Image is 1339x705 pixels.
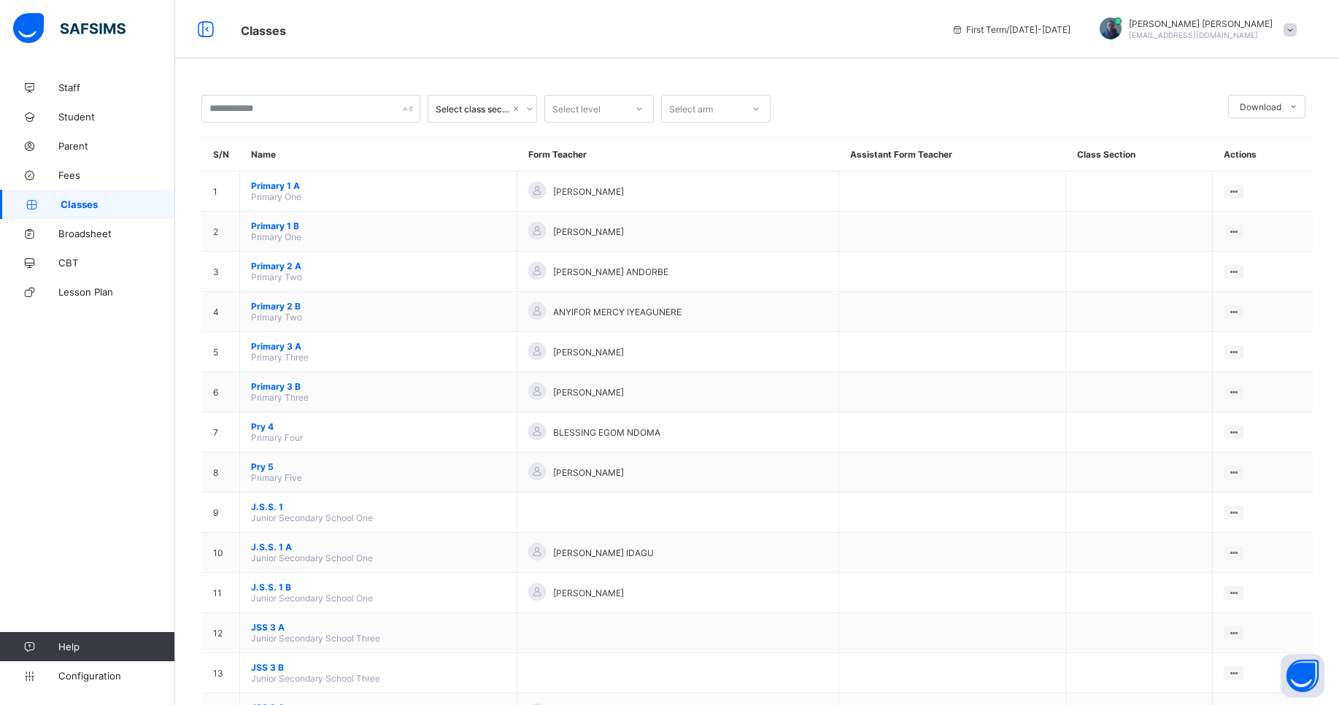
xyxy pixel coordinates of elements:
span: Student [58,111,175,123]
span: J.S.S. 1 B [251,582,506,593]
span: Primary 3 A [251,341,506,352]
span: Staff [58,82,175,93]
span: Configuration [58,670,174,682]
span: Primary Three [251,352,309,363]
th: S/N [202,138,240,172]
th: Class Section [1066,138,1213,172]
span: Junior Secondary School One [251,552,373,563]
td: 2 [202,212,240,252]
span: JSS 3 B [251,662,506,673]
span: BLESSING EGOM NDOMA [553,427,660,438]
td: 1 [202,172,240,212]
span: [PERSON_NAME] IDAGU [553,547,654,558]
td: 4 [202,292,240,332]
div: JOHNUKPANUKPONG [1085,18,1304,42]
button: Open asap [1281,654,1324,698]
td: 5 [202,332,240,372]
div: Select level [552,95,601,123]
th: Form Teacher [517,138,839,172]
span: Download [1240,101,1281,112]
span: Primary 3 B [251,381,506,392]
span: Junior Secondary School Three [251,633,380,644]
span: Primary One [251,231,301,242]
span: Classes [61,199,175,210]
span: ANYIFOR MERCY IYEAGUNERE [553,307,682,317]
span: session/term information [952,24,1070,35]
td: 7 [202,412,240,452]
span: Junior Secondary School One [251,593,373,604]
span: Broadsheet [58,228,175,239]
span: Primary Three [251,392,309,403]
span: [PERSON_NAME] [553,226,624,237]
span: Primary 2 A [251,261,506,271]
span: [EMAIL_ADDRESS][DOMAIN_NAME] [1129,31,1258,39]
td: 13 [202,653,240,693]
th: Actions [1213,138,1313,172]
span: [PERSON_NAME] [PERSON_NAME] [1129,18,1273,29]
span: Junior Secondary School Three [251,673,380,684]
td: 8 [202,452,240,493]
div: Select class section [436,104,510,115]
span: Fees [58,169,175,181]
th: Name [240,138,517,172]
span: Pry 5 [251,461,506,472]
img: safsims [13,13,126,44]
td: 3 [202,252,240,292]
span: CBT [58,257,175,269]
span: Pry 4 [251,421,506,432]
td: 11 [202,573,240,613]
span: [PERSON_NAME] ANDORBE [553,266,668,277]
span: [PERSON_NAME] [553,387,624,398]
span: Help [58,641,174,652]
span: Lesson Plan [58,286,175,298]
span: Primary Two [251,312,302,323]
span: [PERSON_NAME] [553,467,624,478]
span: J.S.S. 1 A [251,542,506,552]
div: Select arm [669,95,713,123]
td: 12 [202,613,240,653]
td: 9 [202,493,240,533]
span: Junior Secondary School One [251,512,373,523]
span: JSS 3 A [251,622,506,633]
span: Primary 2 B [251,301,506,312]
td: 6 [202,372,240,412]
td: 10 [202,533,240,573]
span: [PERSON_NAME] [553,587,624,598]
span: Primary Four [251,432,303,443]
span: Primary One [251,191,301,202]
span: J.S.S. 1 [251,501,506,512]
span: Primary 1 B [251,220,506,231]
span: Primary Five [251,472,302,483]
span: Classes [241,23,286,38]
span: [PERSON_NAME] [553,347,624,358]
span: Primary 1 A [251,180,506,191]
span: Primary Two [251,271,302,282]
span: Parent [58,140,175,152]
span: [PERSON_NAME] [553,186,624,197]
th: Assistant Form Teacher [839,138,1066,172]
